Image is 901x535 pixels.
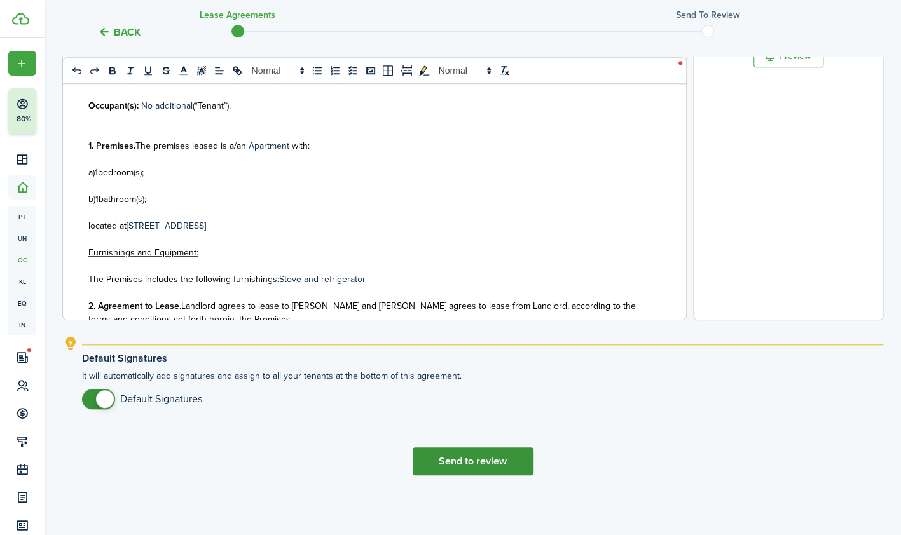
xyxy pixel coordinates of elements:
explanation-title: Default Signatures [82,353,883,364]
strong: Occupant(s): [88,99,139,112]
a: un [8,227,36,249]
span: The Premises includes the following furnishings: [88,273,279,286]
button: Send to review [413,447,533,475]
button: table-better [380,63,397,78]
button: strike [157,63,175,78]
button: undo: undo [68,63,86,78]
button: underline [139,63,157,78]
span: with: [292,139,310,152]
button: pageBreak [397,63,415,78]
span: The premises leased is a/an [135,139,246,152]
h3: Send to review [676,8,740,22]
span: (“Tenant”). [193,99,231,112]
button: toggleMarkYellow: markYellow [415,63,433,78]
button: Preview [753,46,823,67]
span: located at [88,219,127,233]
strong: 2. Agreement to [88,299,153,313]
a: in [8,314,36,335]
strong: 1. Premises. [88,139,135,152]
button: italic [121,63,139,78]
button: redo: redo [86,63,104,78]
span: bedroom(s); [98,166,144,179]
button: list: bullet [308,63,326,78]
a: pt [8,206,36,227]
p: 1 [88,193,651,206]
button: list: check [344,63,362,78]
button: 80% [8,88,114,134]
a: oc [8,249,36,271]
a: eq [8,292,36,314]
explanation-description: It will automatically add signatures and assign to all your tenants at the bottom of this agreement. [82,369,883,409]
button: Open menu [8,51,36,76]
strong: Lease. [155,299,181,313]
button: Back [98,25,141,39]
button: list: ordered [326,63,344,78]
p: 80% [16,114,32,125]
p: 1 [88,166,651,179]
p: [STREET_ADDRESS] [88,219,651,233]
button: clean [495,63,513,78]
i: outline [63,336,79,351]
button: image [362,63,380,78]
p: No additional [88,99,651,112]
img: TenantCloud [12,13,29,25]
h3: Lease Agreements [200,8,275,22]
button: bold [104,63,121,78]
p: Apartment [88,139,651,152]
button: link [228,63,246,78]
p: Stove and refrigerator [88,273,651,286]
a: kl [8,271,36,292]
span: b) [88,193,95,206]
span: a) [88,166,95,179]
span: bathroom(s); [99,193,146,206]
span: Landlord agrees to lease to [PERSON_NAME] and [PERSON_NAME] agrees to lease from Landlord, accord... [88,299,636,326]
u: Furnishings and Equipment: [88,246,198,259]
